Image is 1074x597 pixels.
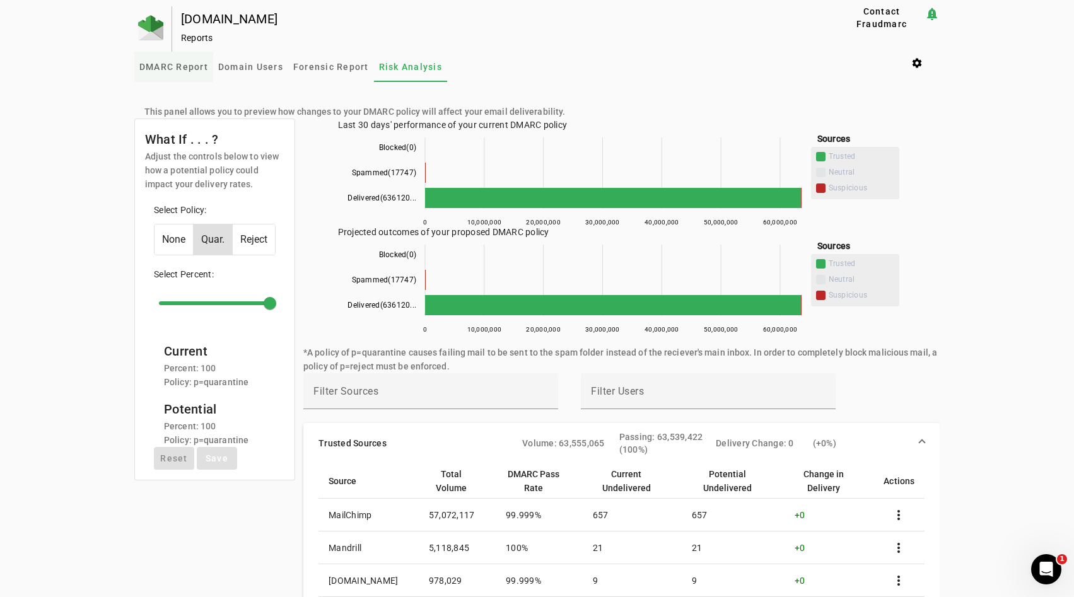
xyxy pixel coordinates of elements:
[213,52,288,82] a: Domain Users
[591,385,644,397] mat-label: Filter Users
[425,270,426,290] path: Spammed(17747) Suspicious 2,104
[829,152,894,161] span: Trusted
[164,399,248,419] mat-card-title: Potential
[816,293,894,302] span: Suspicious
[419,531,496,564] td: 5,118,845
[585,219,620,226] text: 30,000,000
[419,564,496,597] td: 978,029
[583,499,682,531] td: 657
[318,499,419,531] td: MailChimp
[813,437,910,449] div: ( + 0%)
[506,467,561,495] div: DMARC Pass Rate
[817,241,851,251] span: Sources
[313,385,378,397] mat-label: Filter Sources
[293,62,369,71] span: Forensic Report
[425,163,426,183] path: Spammed(17747) Suspicious 2,104
[374,52,447,82] a: Risk Analysis
[829,275,894,284] span: Neutral
[139,62,208,71] span: DMARC Report
[181,32,798,44] div: Reports
[682,499,785,531] td: 657
[682,564,785,597] td: 9
[351,275,416,284] text: Spammed(17747)
[703,326,738,333] text: 50,000,000
[378,143,416,152] text: Blocked(0)
[303,423,940,463] mat-expansion-panel-header: Trusted SourcesVolume: 63,555,065Passing: 63,539,422 (100%)Delivery Change: 0(+0%)
[419,499,496,531] td: 57,072,117
[925,6,940,21] mat-icon: notification_important
[585,326,620,333] text: 30,000,000
[288,52,374,82] a: Forensic Report
[218,62,283,71] span: Domain Users
[329,474,356,488] div: Source
[233,224,275,255] button: Reject
[379,62,442,71] span: Risk Analysis
[155,224,193,255] span: None
[429,467,474,495] div: Total Volume
[303,345,940,373] mat-card-subtitle: *A policy of p=quarantine causes failing mail to be sent to the spam folder instead of the reciev...
[164,361,248,389] mat-card-subtitle: Percent: 100 Policy: p=quarantine
[645,219,679,226] text: 40,000,000
[144,105,565,119] mat-card-subtitle: This panel allows you to preview how changes to your DMARC policy will affect your email delivera...
[145,129,284,149] mat-card-title: What If . . . ?
[347,301,416,310] text: Delivered(636120...
[181,13,798,25] div: [DOMAIN_NAME]
[839,6,925,29] button: Contact Fraudmarc
[703,219,738,226] text: 50,000,000
[425,188,801,208] path: Delivered(63612099) Trusted 63,539,422
[423,219,426,226] text: 0
[1031,554,1061,584] iframe: Intercom live chat
[318,564,419,597] td: [DOMAIN_NAME]
[467,219,501,226] text: 10,000,000
[425,270,426,290] path: Spammed(17747) Trusted 15,643
[138,15,163,40] img: Fraudmarc Logo
[762,326,797,333] text: 60,000,000
[496,531,582,564] td: 100%
[692,467,763,495] div: Potential Undelivered
[351,168,416,177] text: Spammed(17747)
[593,467,660,495] div: Current Undelivered
[829,183,894,193] span: Suspicious
[682,531,785,564] td: 21
[164,419,248,447] mat-card-subtitle: Percent: 100 Policy: p=quarantine
[619,431,716,456] div: Passing: 63,539,422 (100%)
[801,188,802,208] path: Delivered(63612099) Suspicious 72,677
[645,326,679,333] text: 40,000,000
[425,295,801,315] path: Delivered(63612099) Trusted 63,539,422
[154,204,276,216] p: Select Policy:
[526,219,561,226] text: 20,000,000
[467,326,501,333] text: 10,000,000
[583,531,682,564] td: 21
[429,467,486,495] div: Total Volume
[692,467,774,495] div: Potential Undelivered
[423,326,426,333] text: 0
[816,277,894,286] span: Neutral
[795,467,852,495] div: Change in Delivery
[795,467,863,495] div: Change in Delivery
[795,576,805,586] span: +0
[496,499,582,531] td: 99.999%
[795,510,805,520] span: +0
[816,154,894,163] span: Trusted
[801,295,802,315] path: Delivered(63612099) Suspicious 72,677
[194,224,232,255] button: Quar.
[844,5,919,30] span: Contact Fraudmarc
[829,259,894,269] span: Trusted
[506,467,572,495] div: DMARC Pass Rate
[154,268,276,281] p: Select Percent:
[338,119,906,226] div: Last 30 days' performance of your current DMARC policy
[816,261,894,270] span: Trusted
[716,437,813,449] div: Delivery Change: 0
[134,52,213,82] a: DMARC Report
[145,149,284,191] mat-card-subtitle: Adjust the controls below to view how a potential policy could impact your delivery rates.
[378,250,416,259] text: Blocked(0)
[526,326,561,333] text: 20,000,000
[593,467,672,495] div: Current Undelivered
[1057,554,1067,564] span: 1
[817,134,851,144] span: Sources
[873,463,925,499] th: Actions
[522,437,619,449] div: Volume: 63,555,065
[583,564,682,597] td: 9
[318,431,512,456] mat-panel-title: Trusted Sources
